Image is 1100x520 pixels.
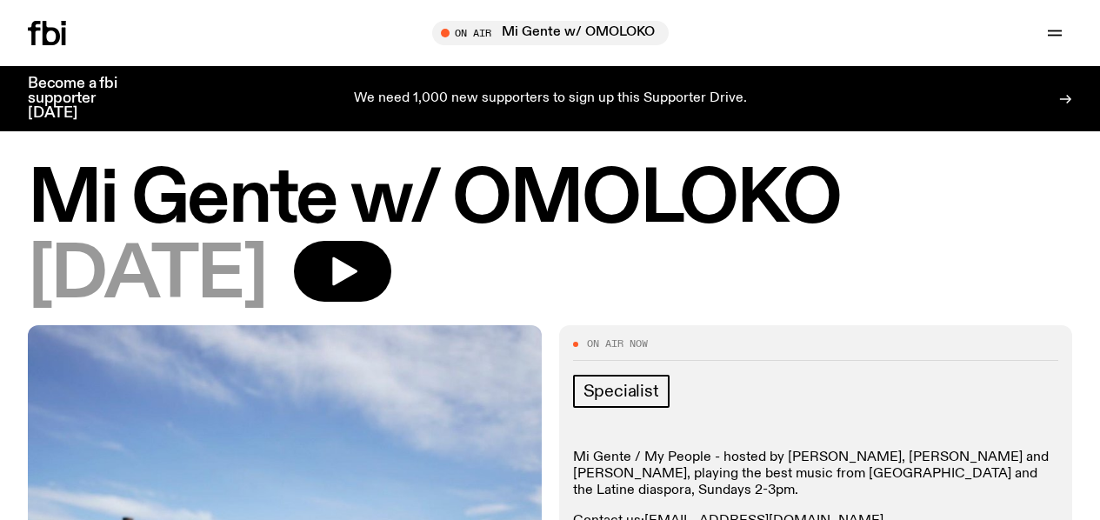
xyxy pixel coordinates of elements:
[587,339,648,349] span: On Air Now
[28,77,139,121] h3: Become a fbi supporter [DATE]
[583,382,659,401] span: Specialist
[28,165,1072,236] h1: Mi Gente w/ OMOLOKO
[573,450,1059,500] p: Mi Gente / My People - hosted by [PERSON_NAME], [PERSON_NAME] and [PERSON_NAME], playing the best...
[28,241,266,311] span: [DATE]
[573,375,670,408] a: Specialist
[432,21,669,45] button: On AirMi Gente w/ OMOLOKO
[354,91,747,107] p: We need 1,000 new supporters to sign up this Supporter Drive.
